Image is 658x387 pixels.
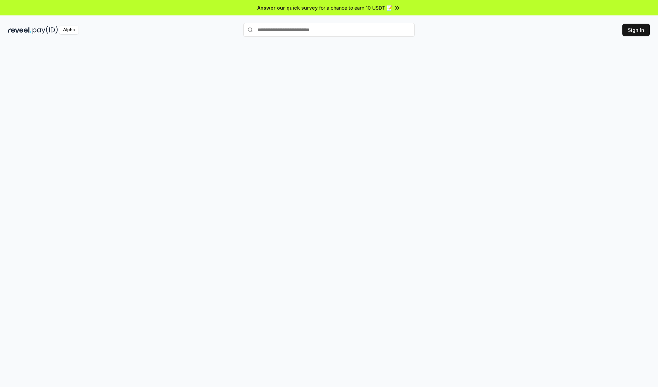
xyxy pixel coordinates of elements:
img: pay_id [33,26,58,34]
button: Sign In [622,24,650,36]
span: Answer our quick survey [257,4,318,11]
div: Alpha [59,26,78,34]
img: reveel_dark [8,26,31,34]
span: for a chance to earn 10 USDT 📝 [319,4,392,11]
